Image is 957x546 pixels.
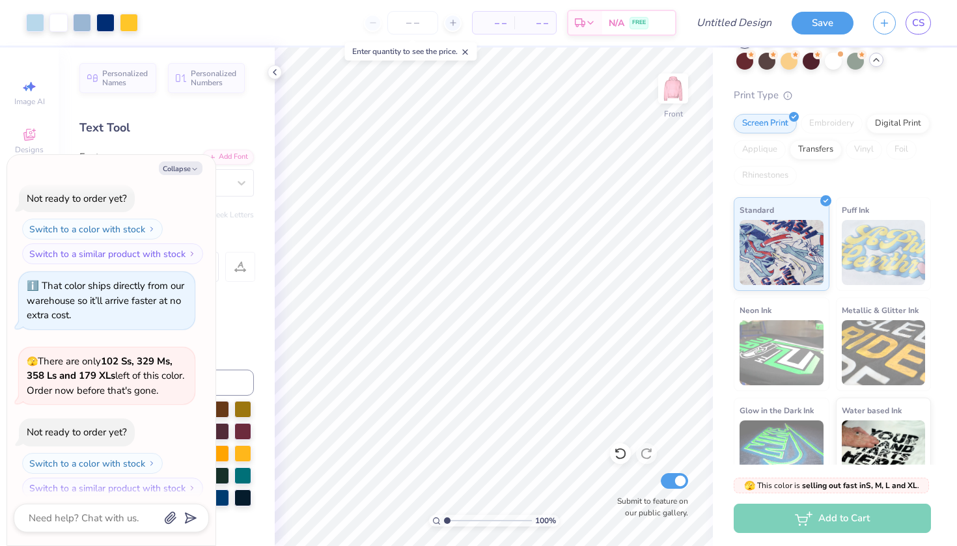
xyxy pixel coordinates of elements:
div: Not ready to order yet? [27,426,127,439]
button: Switch to a color with stock [22,453,163,474]
span: – – [480,16,506,30]
span: Metallic & Glitter Ink [842,303,919,317]
img: Metallic & Glitter Ink [842,320,926,385]
img: Glow in the Dark Ink [740,420,824,485]
label: Submit to feature on our public gallery. [610,495,688,519]
a: CS [906,12,931,34]
div: Text Tool [79,119,254,137]
span: Water based Ink [842,403,902,417]
div: Transfers [790,140,842,159]
div: Digital Print [867,114,930,133]
input: – – [387,11,438,34]
button: Switch to a similar product with stock [22,243,203,264]
div: Rhinestones [734,166,797,185]
span: Personalized Names [102,69,148,87]
span: 🫣 [744,480,755,492]
div: That color ships directly from our warehouse so it’ll arrive faster at no extra cost. [27,279,184,321]
span: N/A [609,16,624,30]
span: Puff Ink [842,203,869,217]
img: Puff Ink [842,220,926,285]
div: Vinyl [846,140,882,159]
img: Front [660,75,686,102]
span: Designs [15,144,44,155]
label: Font [79,150,99,165]
button: Save [792,12,853,34]
span: Neon Ink [740,303,771,317]
span: Glow in the Dark Ink [740,403,814,417]
img: Neon Ink [740,320,824,385]
div: Print Type [734,88,931,103]
div: Add Font [202,150,254,165]
span: Personalized Numbers [191,69,237,87]
div: Not ready to order yet? [27,192,127,205]
div: Screen Print [734,114,797,133]
button: Switch to a color with stock [22,219,163,239]
span: Image AI [14,96,45,107]
img: Switch to a color with stock [148,225,156,233]
button: Collapse [159,161,202,175]
div: Front [664,108,683,120]
img: Switch to a similar product with stock [188,250,196,258]
div: Foil [886,140,917,159]
span: This color is . [744,480,919,491]
img: Standard [740,220,824,285]
span: 100 % [535,515,556,526]
div: Applique [734,140,786,159]
input: Untitled Design [686,10,782,36]
span: There are only left of this color. Order now before that's gone. [27,355,184,397]
strong: selling out fast in S, M, L and XL [802,480,917,491]
span: Standard [740,203,774,217]
img: Switch to a color with stock [148,459,156,467]
img: Water based Ink [842,420,926,485]
span: CS [912,16,924,31]
button: Switch to a similar product with stock [22,478,203,498]
div: Embroidery [801,114,863,133]
span: 🫣 [27,355,38,368]
span: FREE [632,18,646,27]
img: Switch to a similar product with stock [188,484,196,492]
div: Enter quantity to see the price. [345,42,477,61]
span: – – [522,16,548,30]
